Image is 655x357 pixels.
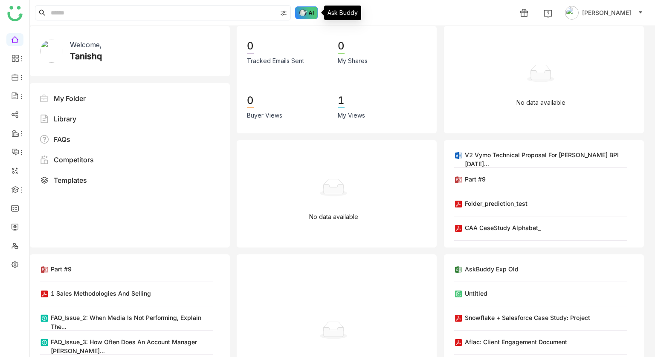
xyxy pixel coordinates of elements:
div: FAQs [54,134,70,144]
div: Buyer Views [247,111,282,120]
div: My Folder [54,93,86,104]
div: Library [54,114,76,124]
p: No data available [516,98,565,107]
img: logo [7,6,23,21]
div: Part #9 [465,175,486,184]
div: 1 Sales Methodologies and Selling [51,289,151,298]
div: V2 Vymo Technical Proposal for [PERSON_NAME] BPI [DATE]... [465,150,627,168]
img: search-type.svg [280,10,287,17]
div: 1 [338,94,345,108]
img: 671209acaf585a2378d5d1f7 [40,40,63,63]
img: help.svg [544,9,552,18]
div: My Shares [338,56,368,66]
img: avatar [565,6,579,20]
div: FAQ_Issue_3: How often does an account manager [PERSON_NAME]... [51,337,213,355]
div: Welcome, [70,40,101,50]
div: AskBuddy Exp old [465,265,519,274]
div: Competitors [54,155,94,165]
span: [PERSON_NAME] [582,8,631,17]
div: Snowflake + Salesforce Case Study: Project [465,313,590,322]
div: 0 [338,39,345,54]
div: folder_prediction_test [465,199,527,208]
p: No data available [309,212,358,222]
div: My Views [338,111,365,120]
div: Part #9 [51,265,72,274]
div: Aflac: Client Engagement Document [465,337,567,346]
div: Ask Buddy [324,6,361,20]
div: Tanishq [70,50,102,63]
div: Templates [54,175,87,185]
img: ask-buddy-hover.svg [295,6,318,19]
button: [PERSON_NAME] [563,6,645,20]
div: Untitled [465,289,487,298]
div: FAQ_Issue_2: When media is not performing, explain the... [51,313,213,331]
div: 0 [247,39,254,54]
div: Tracked Emails Sent [247,56,304,66]
div: 0 [247,94,254,108]
div: CAA CaseStudy Alphabet_ [465,223,541,232]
